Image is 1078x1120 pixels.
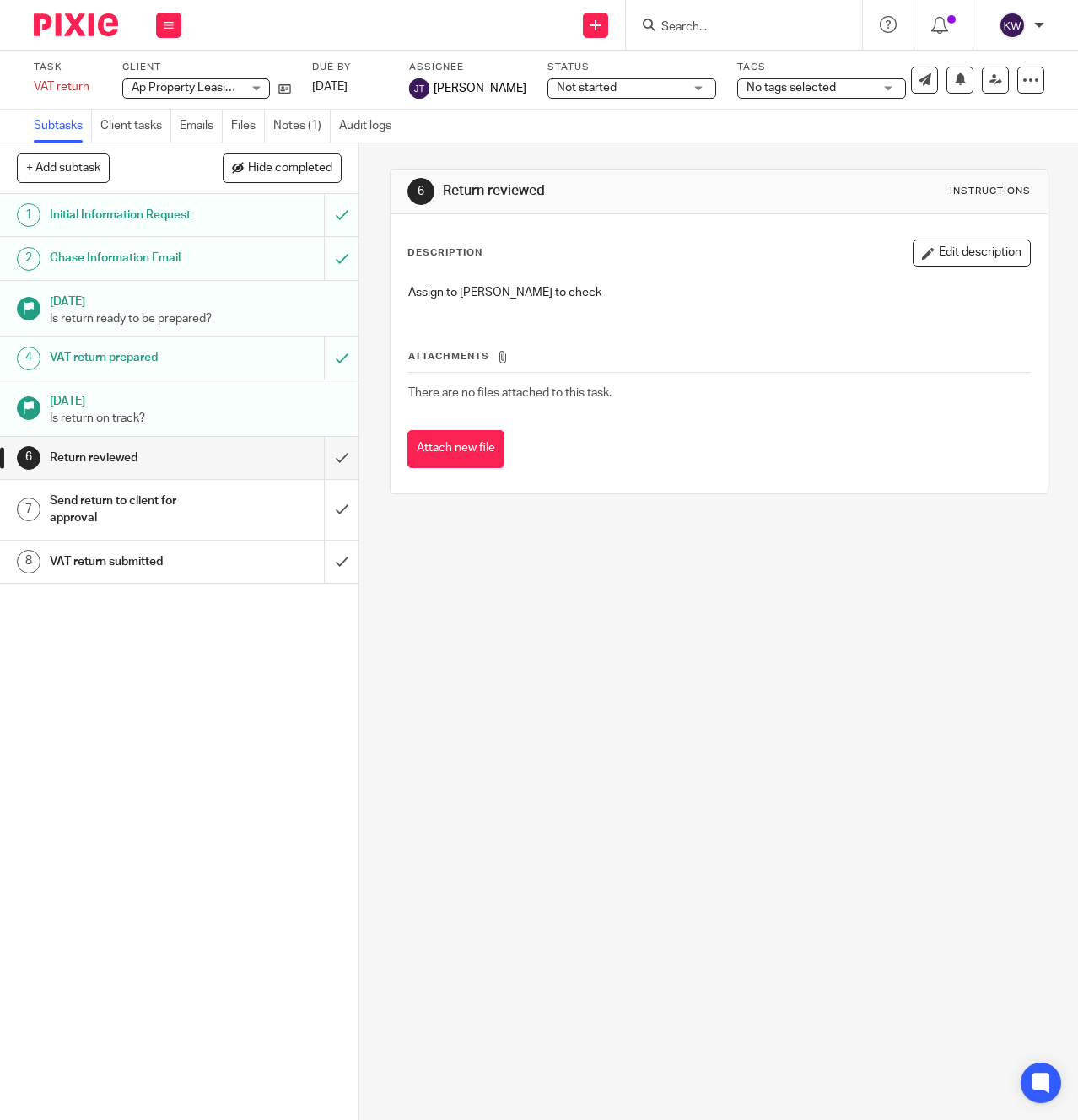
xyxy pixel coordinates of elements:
button: Attach new file [407,430,504,468]
div: 2 [17,247,40,271]
h1: Send return to client for approval [50,488,222,531]
div: 8 [17,550,40,573]
label: Task [34,61,101,74]
span: [PERSON_NAME] [434,80,526,97]
div: 7 [17,498,40,521]
div: Instructions [950,185,1031,198]
a: Emails [180,110,223,143]
span: Not started [557,82,617,94]
label: Client [122,61,291,74]
img: Pixie [34,13,118,36]
a: Notes (1) [273,110,331,143]
a: Files [231,110,265,143]
div: 6 [17,446,40,470]
div: 1 [17,203,40,227]
img: svg%3E [999,12,1026,39]
button: Edit description [913,240,1031,267]
a: Client tasks [100,110,171,143]
a: Subtasks [34,110,92,143]
label: Due by [312,61,388,74]
h1: [DATE] [50,389,342,410]
div: 6 [407,178,434,205]
span: Hide completed [248,162,332,175]
div: VAT return [34,78,101,95]
p: Is return on track? [50,410,342,427]
h1: VAT return prepared [50,345,222,370]
h1: VAT return submitted [50,549,222,574]
h1: Chase Information Email [50,245,222,271]
span: Ap Property Leasing Limited [132,82,281,94]
label: Tags [737,61,906,74]
span: [DATE] [312,81,348,93]
span: No tags selected [747,82,836,94]
label: Assignee [409,61,526,74]
input: Search [660,20,811,35]
h1: Initial Information Request [50,202,222,228]
label: Status [547,61,716,74]
h1: Return reviewed [50,445,222,471]
button: + Add subtask [17,153,110,182]
p: Description [407,246,482,260]
p: Is return ready to be prepared? [50,310,342,327]
p: Assign to [PERSON_NAME] to check [408,284,1030,301]
h1: [DATE] [50,289,342,310]
span: Attachments [408,352,489,361]
span: There are no files attached to this task. [408,387,612,399]
h1: Return reviewed [443,182,755,200]
div: 4 [17,347,40,370]
img: svg%3E [409,78,429,99]
a: Audit logs [339,110,400,143]
button: Hide completed [223,153,342,182]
